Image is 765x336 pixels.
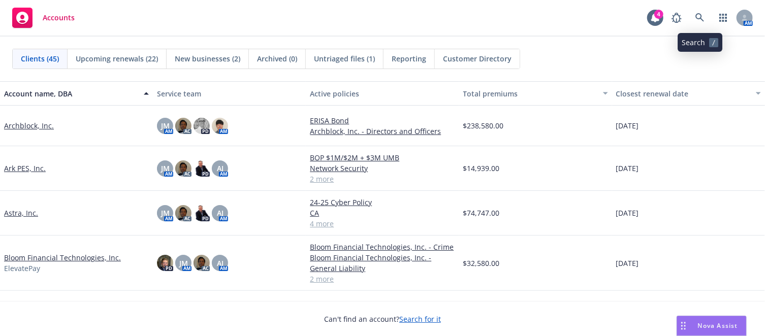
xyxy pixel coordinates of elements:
[654,10,663,19] div: 4
[399,314,441,324] a: Search for it
[324,314,441,324] span: Can't find an account?
[157,88,302,99] div: Service team
[616,208,639,218] span: [DATE]
[217,208,224,218] span: AJ
[157,255,173,271] img: photo
[310,242,455,252] a: Bloom Financial Technologies, Inc. - Crime
[310,208,455,218] a: CA
[713,8,734,28] a: Switch app
[257,53,297,64] span: Archived (0)
[217,258,224,268] span: AJ
[310,152,455,163] a: BOP $1M/$2M + $3M UMB
[616,88,750,99] div: Closest renewal date
[310,252,455,274] a: Bloom Financial Technologies, Inc. - General Liability
[310,218,455,229] a: 4 more
[310,88,455,99] div: Active policies
[194,205,210,221] img: photo
[212,118,228,134] img: photo
[459,81,612,106] button: Total premiums
[392,53,426,64] span: Reporting
[616,120,639,131] span: [DATE]
[310,274,455,284] a: 2 more
[463,258,500,268] span: $32,580.00
[4,88,138,99] div: Account name, DBA
[43,14,75,22] span: Accounts
[161,163,170,174] span: JM
[616,163,639,174] span: [DATE]
[463,163,500,174] span: $14,939.00
[616,258,639,268] span: [DATE]
[175,205,192,221] img: photo
[4,120,54,131] a: Archblock, Inc.
[310,197,455,208] a: 24-25 Cyber Policy
[179,258,188,268] span: JM
[310,163,455,174] a: Network Security
[463,120,504,131] span: $238,580.00
[310,115,455,126] a: ERISA Bond
[194,255,210,271] img: photo
[677,316,690,335] div: Drag to move
[153,81,306,106] button: Service team
[4,263,40,274] span: ElevatePay
[175,118,192,134] img: photo
[690,8,710,28] a: Search
[666,8,687,28] a: Report a Bug
[306,81,459,106] button: Active policies
[161,208,170,218] span: JM
[310,174,455,184] a: 2 more
[175,53,240,64] span: New businesses (2)
[310,126,455,137] a: Archblock, Inc. - Directors and Officers
[21,53,59,64] span: Clients (45)
[463,88,597,99] div: Total premiums
[463,208,500,218] span: $74,747.00
[4,252,121,263] a: Bloom Financial Technologies, Inc.
[698,321,738,330] span: Nova Assist
[4,208,38,218] a: Astra, Inc.
[161,120,170,131] span: JM
[677,316,747,336] button: Nova Assist
[194,118,210,134] img: photo
[4,163,46,174] a: Ark PES, Inc.
[314,53,375,64] span: Untriaged files (1)
[8,4,79,32] a: Accounts
[443,53,512,64] span: Customer Directory
[217,163,224,174] span: AJ
[612,81,765,106] button: Closest renewal date
[194,160,210,177] img: photo
[76,53,158,64] span: Upcoming renewals (22)
[175,160,192,177] img: photo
